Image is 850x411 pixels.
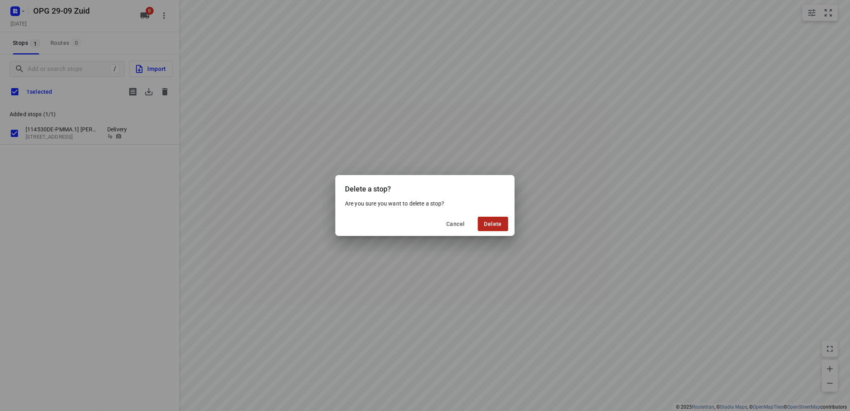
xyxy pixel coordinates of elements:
[484,221,502,227] span: Delete
[478,217,508,231] button: Delete
[440,217,471,231] button: Cancel
[446,221,465,227] span: Cancel
[345,199,505,208] p: Are you sure you want to delete a stop?
[335,175,515,199] div: Delete a stop?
